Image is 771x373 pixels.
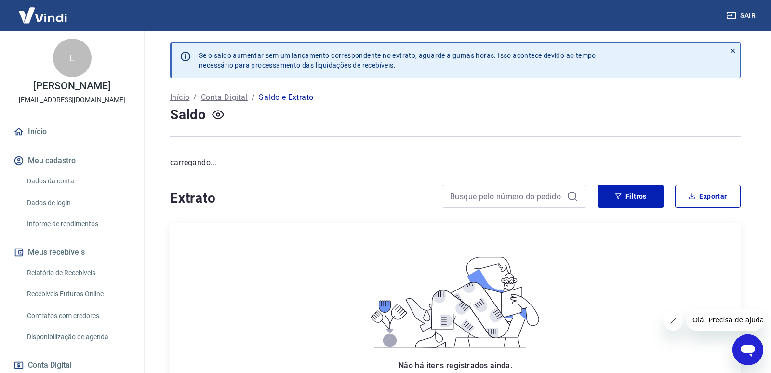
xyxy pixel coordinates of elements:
p: / [252,92,255,103]
img: Vindi [12,0,74,30]
p: Se o saldo aumentar sem um lançamento correspondente no extrato, aguarde algumas horas. Isso acon... [199,51,596,70]
p: Saldo e Extrato [259,92,313,103]
span: Olá! Precisa de ajuda? [6,7,81,14]
p: [EMAIL_ADDRESS][DOMAIN_NAME] [19,95,125,105]
p: / [193,92,197,103]
div: L [53,39,92,77]
a: Relatório de Recebíveis [23,263,133,283]
p: [PERSON_NAME] [33,81,110,91]
iframe: Botão para abrir a janela de mensagens [732,334,763,365]
a: Disponibilização de agenda [23,327,133,347]
a: Dados da conta [23,171,133,191]
a: Dados de login [23,193,133,213]
a: Contratos com credores [23,306,133,326]
iframe: Fechar mensagem [664,311,683,331]
h4: Saldo [170,105,206,124]
h4: Extrato [170,189,430,208]
a: Recebíveis Futuros Online [23,284,133,304]
input: Busque pelo número do pedido [450,189,563,204]
iframe: Mensagem da empresa [687,309,763,331]
span: Não há itens registrados ainda. [399,361,512,370]
button: Exportar [675,185,741,208]
a: Início [12,121,133,142]
p: carregando... [170,157,741,168]
a: Início [170,92,189,103]
button: Filtros [598,185,664,208]
a: Informe de rendimentos [23,214,133,234]
button: Meus recebíveis [12,242,133,263]
a: Conta Digital [201,92,248,103]
button: Sair [725,7,759,25]
button: Meu cadastro [12,150,133,171]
